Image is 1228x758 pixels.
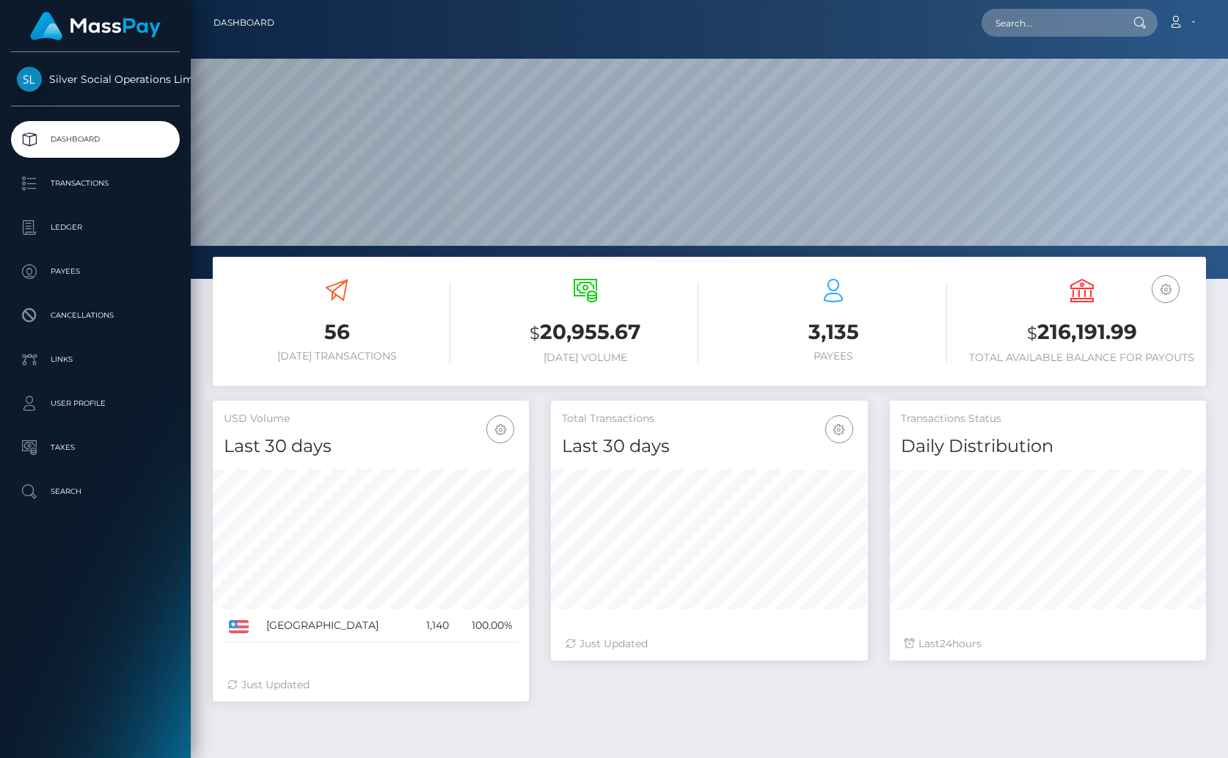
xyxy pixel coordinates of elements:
p: Cancellations [17,305,174,327]
h6: Total Available Balance for Payouts [969,351,1196,364]
small: $ [1027,323,1037,343]
p: Links [17,349,174,371]
h3: 20,955.67 [472,318,699,348]
h3: 56 [224,318,450,346]
h5: Transactions Status [901,412,1195,426]
p: User Profile [17,393,174,415]
td: [GEOGRAPHIC_DATA] [261,609,413,643]
h6: [DATE] Volume [472,351,699,364]
a: Ledger [11,209,180,246]
h5: USD Volume [224,412,518,426]
a: Taxes [11,429,180,466]
a: Search [11,473,180,510]
a: Cancellations [11,297,180,334]
h4: Last 30 days [562,434,856,459]
img: US.png [229,620,249,633]
p: Transactions [17,172,174,194]
span: 24 [940,637,952,650]
div: Last hours [904,636,1191,652]
img: Silver Social Operations Limited [17,67,42,92]
a: User Profile [11,385,180,422]
h6: [DATE] Transactions [224,350,450,362]
span: Silver Social Operations Limited [11,73,180,86]
p: Dashboard [17,128,174,150]
a: Links [11,341,180,378]
h5: Total Transactions [562,412,856,426]
div: Just Updated [227,677,514,693]
div: Just Updated [566,636,852,652]
p: Ledger [17,216,174,238]
td: 100.00% [454,609,518,643]
p: Payees [17,260,174,283]
small: $ [530,323,540,343]
a: Dashboard [213,7,274,38]
a: Transactions [11,165,180,202]
a: Dashboard [11,121,180,158]
h3: 216,191.99 [969,318,1196,348]
td: 1,140 [413,609,454,643]
a: Payees [11,253,180,290]
h4: Daily Distribution [901,434,1195,459]
input: Search... [982,9,1119,37]
p: Taxes [17,437,174,459]
h6: Payees [720,350,947,362]
img: MassPay Logo [30,12,161,40]
h4: Last 30 days [224,434,518,459]
h3: 3,135 [720,318,947,346]
p: Search [17,481,174,503]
